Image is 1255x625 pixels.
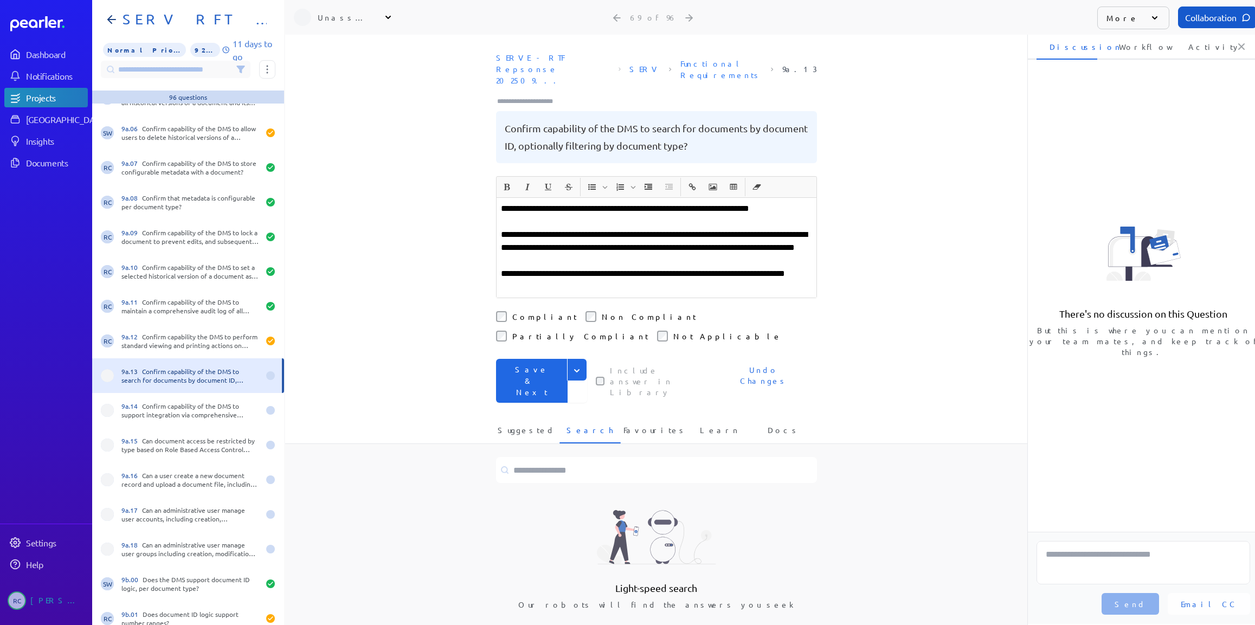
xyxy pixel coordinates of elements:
[567,359,587,381] button: Expand
[121,402,142,410] span: 9a.14
[101,265,114,278] span: Robert Craig
[8,591,26,610] span: Robert Craig
[121,367,259,384] div: Confirm capability of the DMS to search for documents by document ID, optionally filtering by doc...
[121,471,259,488] div: Can a user create a new document record and upload a document file, including population of metad...
[610,365,702,397] label: This checkbox controls whether your answer will be included in the Answer Library for future use
[30,591,85,610] div: [PERSON_NAME]
[101,334,114,347] span: Robert Craig
[659,178,679,196] span: Decrease Indent
[26,70,87,81] div: Notifications
[724,364,804,397] span: Undo Changes
[497,178,517,196] span: Bold
[121,228,259,246] div: Confirm capability of the DMS to lock a document to prevent edits, and subsequently unlock it?
[625,59,665,79] span: Sheet: SERV
[101,612,114,625] span: Robert Craig
[1168,593,1250,615] button: Email CC
[121,540,142,549] span: 9a.18
[683,178,702,196] span: Insert link
[26,92,87,103] div: Projects
[4,587,88,614] a: RC[PERSON_NAME]
[610,178,638,196] span: Insert Ordered List
[1181,598,1237,609] span: Email CC
[4,109,88,129] a: [GEOGRAPHIC_DATA]
[596,377,604,385] input: This checkbox controls whether your answer will be included in the Answer Library for future use
[611,178,629,196] button: Insert Ordered List
[539,178,557,196] button: Underline
[121,367,142,376] span: 9a.13
[26,559,87,570] div: Help
[748,178,766,196] button: Clear Formatting
[101,161,114,174] span: Robert Craig
[101,196,114,209] span: Robert Craig
[4,153,88,172] a: Documents
[101,230,114,243] span: Robert Craig
[512,311,577,322] label: Compliant
[498,178,516,196] button: Bold
[724,178,743,196] button: Insert table
[121,263,142,272] span: 9a.10
[121,263,259,280] div: Confirm capability of the DMS to set a selected historical version of a document as the current a...
[233,37,275,63] p: 11 days to go
[121,402,259,419] div: Confirm capability of the DMS to support integration via comprehensive RESTful APIs?
[518,599,794,610] p: Our robots will find the answers you seek
[567,424,613,442] span: Search
[121,575,259,592] div: Does the DMS support document ID logic, per document type?
[121,298,142,306] span: 9a.11
[101,300,114,313] span: Robert Craig
[4,131,88,151] a: Insights
[4,44,88,64] a: Dashboard
[4,533,88,552] a: Settings
[103,43,186,57] span: Priority
[121,506,142,514] span: 9a.17
[10,16,88,31] a: Dashboard
[559,178,578,196] span: Strike through
[711,359,817,403] button: Undo Changes
[1102,593,1159,615] button: Send
[26,49,87,60] div: Dashboard
[1059,307,1227,320] p: There's no discussion on this Question
[602,311,696,322] label: Non Compliant
[121,298,259,315] div: Confirm capability of the DMS to maintain a comprehensive audit log of all changes made to docume...
[623,424,687,442] span: Favourites
[538,178,558,196] span: Underline
[1115,598,1146,609] span: Send
[673,331,782,342] label: Not Applicable
[26,136,87,146] div: Insights
[26,157,87,168] div: Documents
[683,178,701,196] button: Insert link
[121,575,143,584] span: 9b.00
[121,471,142,480] span: 9a.16
[498,424,555,442] span: Suggested
[121,610,143,618] span: 9b.01
[1106,12,1138,23] p: More
[121,436,142,445] span: 9a.15
[1106,34,1167,60] li: Workflow
[505,120,808,154] pre: Confirm capability of the DMS to search for documents by document ID, optionally filtering by doc...
[518,178,537,196] button: Italic
[121,124,142,133] span: 9a.06
[1037,34,1097,60] li: Discussion
[4,66,88,86] a: Notifications
[630,12,677,22] div: 69 of 96
[121,332,142,341] span: 9a.12
[101,577,114,590] span: Steve Whittington
[121,228,142,237] span: 9a.09
[496,359,568,403] button: Save & Next
[121,506,259,523] div: Can an administrative user manage user accounts, including creation, modification and deactivation?
[190,43,220,57] span: 92% of Questions Completed
[121,194,259,211] div: Confirm that metadata is configurable per document type?
[512,331,648,342] label: Partially Compliant
[121,159,142,167] span: 9a.07
[704,178,722,196] button: Insert Image
[318,12,372,23] div: Unassigned
[121,124,259,141] div: Confirm capability of the DMS to allow users to delete historical versions of a document?
[639,178,658,196] button: Increase Indent
[1175,34,1236,60] li: Activity
[121,159,259,176] div: Confirm capability of the DMS to store configurable metadata with a document?
[121,540,259,558] div: Can an administrative user manage user groups including creation, modification and assignment of ...
[676,54,767,85] span: Section: Functional Requirements
[492,48,615,91] span: Document: SERVE - RTF Repsonse 202509.xlsx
